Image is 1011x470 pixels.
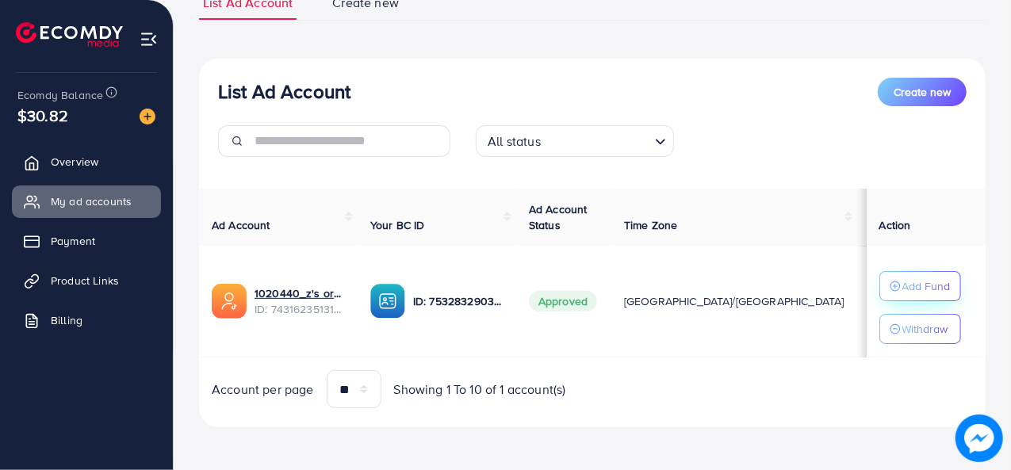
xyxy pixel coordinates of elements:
p: Withdraw [902,319,948,338]
div: Search for option [476,125,674,157]
input: Search for option [546,127,649,153]
span: Ad Account Status [529,201,588,233]
span: Your BC ID [370,217,425,233]
button: Add Fund [879,271,961,301]
img: menu [140,30,158,48]
span: Ecomdy Balance [17,87,103,103]
a: Product Links [12,265,161,296]
a: 1020440_z's organic 1st_1730309698409 [255,285,345,301]
h3: List Ad Account [218,80,350,103]
span: Create new [894,84,951,100]
span: Payment [51,233,95,249]
p: Add Fund [902,277,951,296]
span: Account per page [212,380,314,399]
span: [GEOGRAPHIC_DATA]/[GEOGRAPHIC_DATA] [624,293,844,309]
span: Billing [51,312,82,328]
div: <span class='underline'>1020440_z's organic 1st_1730309698409</span></br>7431623513184124945 [255,285,345,318]
p: ID: 7532832903219658768 [413,292,504,311]
button: Withdraw [879,314,961,344]
span: Action [879,217,911,233]
span: Product Links [51,273,119,288]
span: Overview [51,154,98,170]
img: image [955,415,1003,462]
a: My ad accounts [12,185,161,217]
span: $30.82 [17,104,68,127]
button: Create new [878,78,967,106]
img: logo [16,22,123,47]
span: ID: 7431623513184124945 [255,301,345,317]
img: image [140,109,155,124]
a: Overview [12,146,161,178]
span: All status [484,130,544,153]
span: Time Zone [624,217,677,233]
a: Payment [12,225,161,257]
span: Approved [529,291,597,311]
img: ic-ads-acc.e4c84228.svg [212,284,247,319]
span: Ad Account [212,217,270,233]
span: Showing 1 To 10 of 1 account(s) [394,380,566,399]
a: Billing [12,304,161,336]
span: My ad accounts [51,193,132,209]
img: ic-ba-acc.ded83a64.svg [370,284,405,319]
